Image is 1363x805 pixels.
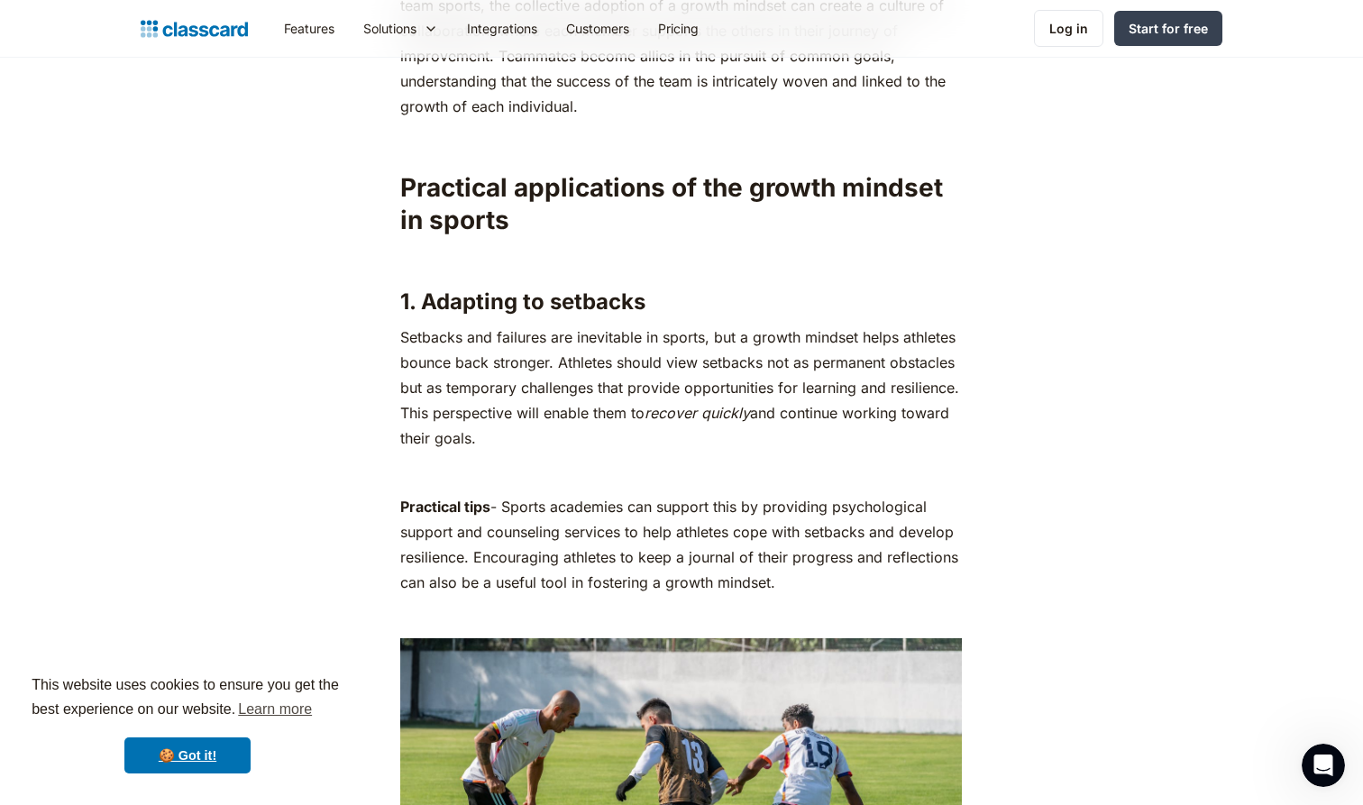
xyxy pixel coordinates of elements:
p: - Sports academies can support this by providing psychological support and counseling services to... [400,494,962,595]
div: cookieconsent [14,657,361,791]
a: Customers [552,8,644,49]
p: ‍ [400,128,962,153]
p: ‍ [400,604,962,629]
a: Integrations [453,8,552,49]
strong: 1. Adapting to setbacks [400,288,645,315]
div: Solutions [363,19,416,38]
p: Setbacks and failures are inevitable in sports, but a growth mindset helps athletes bounce back s... [400,325,962,451]
a: Log in [1034,10,1103,47]
span: This website uses cookies to ensure you get the best experience on our website. [32,674,343,723]
a: home [141,16,248,41]
div: Start for free [1129,19,1208,38]
a: Start for free [1114,11,1222,46]
p: ‍ [400,245,962,270]
div: Log in [1049,19,1088,38]
a: dismiss cookie message [124,737,251,773]
a: Pricing [644,8,713,49]
em: recover quickly [645,404,750,422]
h2: Practical applications of the growth mindset in sports [400,171,962,237]
div: Solutions [349,8,453,49]
a: learn more about cookies [235,696,315,723]
a: Features [270,8,349,49]
strong: Practical tips [400,498,490,516]
iframe: Intercom live chat [1302,744,1345,787]
p: ‍ [400,460,962,485]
